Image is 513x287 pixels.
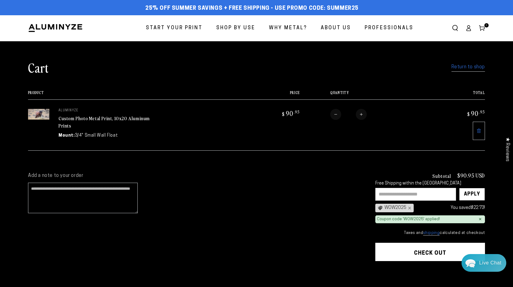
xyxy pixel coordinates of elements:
label: Add a note to your order [28,173,363,179]
span: $ [467,111,470,117]
a: Remove 10"x20" Rectangle White Glossy Aluminyzed Photo [473,122,485,140]
th: Price [246,91,300,99]
p: aluminyze [58,109,150,113]
div: Apply [464,188,480,200]
div: Chat widget toggle [462,254,506,272]
dt: Mount: [58,132,75,139]
sup: .95 [294,109,300,114]
a: Start Your Print [141,20,207,36]
sup: .95 [479,109,485,114]
span: About Us [321,24,351,33]
a: shipping [423,231,440,235]
div: Contact Us Directly [479,254,501,272]
a: Why Metal? [264,20,312,36]
a: Custom Photo Metal Print, 10x20 Aluminum Prints [58,115,150,129]
span: $22.73 [471,206,484,210]
div: Coupon code 'WOW2025' applied! [377,217,440,222]
small: Taxes and calculated at checkout [375,230,485,236]
h1: Cart [28,59,49,75]
a: Professionals [360,20,418,36]
span: Professionals [365,24,413,33]
input: Quantity for Custom Photo Metal Print, 10x20 Aluminum Prints [341,109,356,120]
th: Total [431,91,485,99]
bdi: 90 [281,109,300,117]
bdi: 90 [466,109,485,117]
span: Why Metal? [269,24,307,33]
span: 1 [486,23,487,27]
div: Free Shipping within the [GEOGRAPHIC_DATA] [375,181,485,186]
dd: 3/4" Small Wall Float [75,132,118,139]
div: You saved ! [417,204,485,212]
a: Return to shop [451,63,485,72]
span: 25% off Summer Savings + Free Shipping - Use Promo Code: SUMMER25 [145,5,359,12]
th: Product [28,91,246,99]
p: $90.95 USD [457,173,485,178]
div: × [479,217,482,222]
summary: Search our site [448,21,462,35]
a: About Us [316,20,356,36]
span: $ [282,111,285,117]
th: Quantity [300,91,431,99]
div: × [406,206,411,210]
span: Start Your Print [146,24,203,33]
span: Shop By Use [216,24,255,33]
div: Click to open Judge.me floating reviews tab [501,132,513,166]
button: Check out [375,243,485,261]
img: Aluminyze [28,23,83,33]
a: Shop By Use [212,20,260,36]
iframe: PayPal-paypal [375,273,485,286]
div: WOW2025 [375,204,414,212]
h3: Subtotal [432,173,451,178]
img: 10"x20" Rectangle White Glossy Aluminyzed Photo [28,109,49,120]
